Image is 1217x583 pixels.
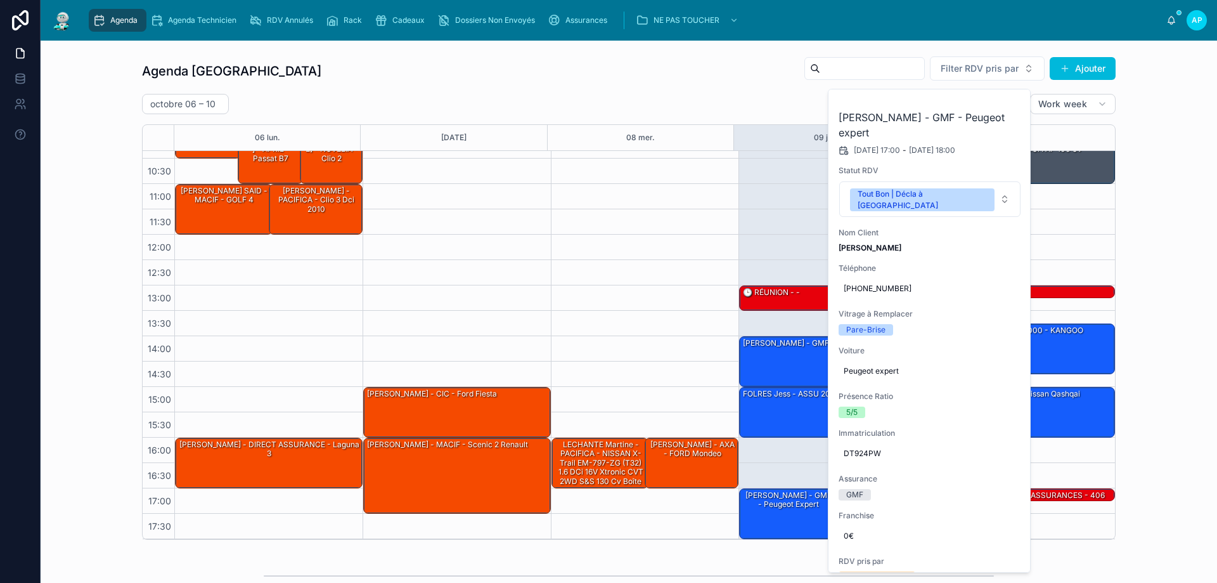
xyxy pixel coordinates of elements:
div: [PERSON_NAME] - PACIFICA - clio 3 dci 2010 [269,185,362,234]
span: 11:00 [146,191,174,202]
span: NE PAS TOUCHER [654,15,719,25]
div: 🕒 RÉUNION - - [742,287,801,298]
span: 13:00 [145,292,174,303]
div: [PERSON_NAME] - DIRECT ASSURANCE - laguna 3 [176,438,362,488]
span: - [903,145,906,155]
div: [PERSON_NAME] - AXA - FORD mondeo [647,439,737,460]
span: Agenda [110,15,138,25]
div: [PERSON_NAME] - CIC - ford fiesta [366,388,498,400]
h2: octobre 06 – 10 [150,98,216,110]
button: 09 jeu. [814,125,839,150]
span: Peugeot expert [844,366,1016,376]
button: Select Button [930,56,1045,81]
button: Ajouter [1050,57,1116,80]
div: [PERSON_NAME] SAID - MACIF - GOLF 4 [176,185,272,234]
div: [PERSON_NAME] - GMF - 308 cc [742,337,864,349]
span: Cadeaux [392,15,425,25]
div: Tout Bon | Décla à [GEOGRAPHIC_DATA] [858,188,987,211]
span: RDV pris par [839,556,1021,567]
span: Nom Client [839,228,1021,238]
button: Select Button [839,181,1021,217]
span: 12:30 [145,267,174,278]
div: [PERSON_NAME] SAID - MACIF - GOLF 4 [177,185,271,206]
span: Immatriculation [839,428,1021,438]
span: [DATE] 18:00 [909,145,955,155]
div: [PERSON_NAME] - AXA - FORD mondeo [645,438,738,488]
span: 17:00 [145,495,174,506]
span: 10:00 [145,140,174,151]
span: [PHONE_NUMBER] [844,284,1016,294]
div: LECHANTE Martine - PACIFICA - NISSAN X-Trail EM-797-ZG (T32) 1.6 dCi 16V Xtronic CVT 2WD S&S 130 ... [554,439,648,496]
div: 🕒 RÉUNION - - [740,286,926,310]
div: Pare-Brise [846,324,885,336]
span: 12:00 [145,242,174,252]
span: DT924PW [844,449,1016,459]
img: App logo [51,10,74,30]
span: Agenda Technicien [168,15,236,25]
div: FOLRES jess - ASSU 2000 - tiguan [740,388,926,437]
div: [PERSON_NAME] - CIC - ford fiesta [364,388,550,437]
span: Téléphone [839,263,1021,273]
span: Voiture [839,346,1021,356]
div: [PERSON_NAME] - NOVELIA - Clio 2 [300,134,362,183]
span: 14:00 [145,343,174,354]
span: Vitrage à Remplacer [839,309,1021,319]
a: NE PAS TOUCHER [632,9,745,32]
div: scrollable content [84,6,1166,34]
a: Agenda Technicien [146,9,245,32]
span: Statut RDV [839,166,1021,176]
span: 15:30 [145,419,174,430]
span: AP [1192,15,1202,25]
button: Work week [1030,94,1116,114]
span: 16:30 [145,470,174,481]
span: Assurances [565,15,607,25]
div: LECHANTE Martine - PACIFICA - NISSAN X-Trail EM-797-ZG (T32) 1.6 dCi 16V Xtronic CVT 2WD S&S 130 ... [552,438,648,488]
span: Franchise [839,511,1021,521]
div: 5/5 [846,407,858,418]
div: [PERSON_NAME] - PACIFICA - clio 3 dci 2010 [271,185,361,215]
a: RDV Annulés [245,9,322,32]
span: 15:00 [145,394,174,405]
div: [PERSON_NAME] - MACIF - scenic 2 renault [364,438,550,513]
div: [PERSON_NAME] - GMF - Peugeot expert [742,490,835,511]
span: Filter RDV pris par [941,62,1019,75]
span: Assurance [839,474,1021,484]
a: Agenda [89,9,146,32]
div: [PERSON_NAME] - APRIL - passat B7 [238,134,303,183]
div: FOLRES jess - ASSU 2000 - tiguan [742,388,874,400]
div: [PERSON_NAME] [846,572,908,583]
span: Présence Ratio [839,391,1021,402]
div: [PERSON_NAME] - DIRECT ASSURANCE - laguna 3 [177,439,361,460]
a: Assurances [544,9,616,32]
span: 17:30 [145,521,174,532]
span: 11:30 [146,216,174,227]
strong: [PERSON_NAME] [839,243,901,252]
span: [DATE] 17:00 [854,145,900,155]
span: 16:00 [145,445,174,455]
button: 06 lun. [255,125,280,150]
a: Cadeaux [371,9,434,32]
button: 08 mer. [626,125,655,150]
h1: Agenda [GEOGRAPHIC_DATA] [142,62,321,80]
div: GMF [846,489,863,501]
span: 0€ [844,531,1016,541]
div: [PERSON_NAME] - MACIF - scenic 2 renault [366,439,529,450]
span: Rack [344,15,362,25]
span: 10:30 [145,166,174,176]
span: Work week [1038,98,1087,110]
button: [DATE] [441,125,467,150]
a: Rack [322,9,371,32]
h2: [PERSON_NAME] - GMF - Peugeot expert [839,110,1021,140]
span: 14:30 [145,369,174,379]
div: [PERSON_NAME] - GMF - Peugeot expert [740,489,836,539]
span: Dossiers Non Envoyés [455,15,535,25]
a: Dossiers Non Envoyés [434,9,544,32]
span: RDV Annulés [267,15,313,25]
span: 13:30 [145,318,174,329]
div: [PERSON_NAME] - GMF - 308 cc [740,337,926,386]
